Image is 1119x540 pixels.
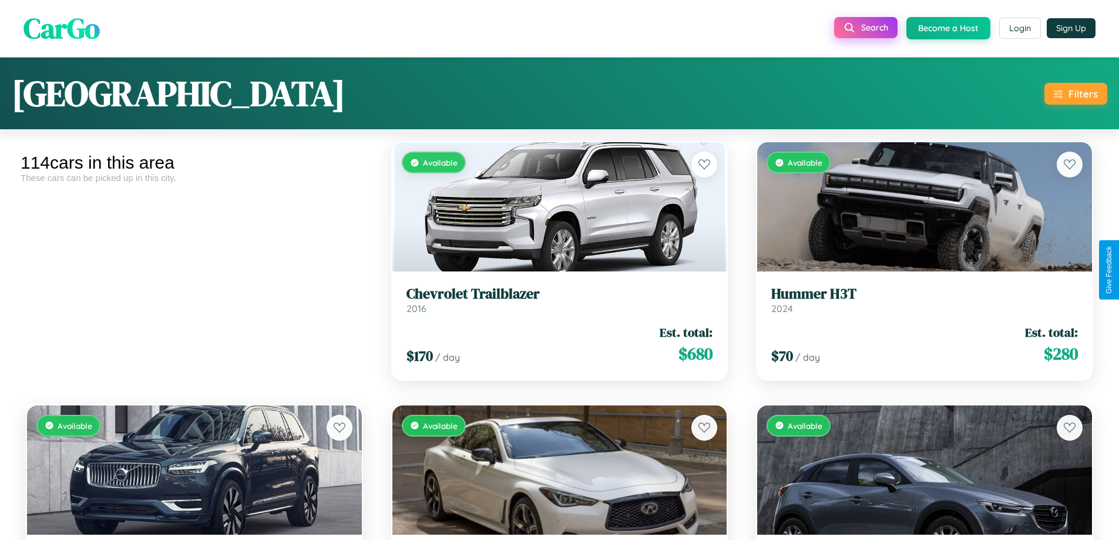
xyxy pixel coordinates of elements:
span: $ 680 [678,342,713,365]
button: Sign Up [1047,18,1096,38]
span: 2016 [406,303,426,314]
span: $ 280 [1044,342,1078,365]
h3: Chevrolet Trailblazer [406,286,713,303]
span: $ 70 [771,346,793,365]
div: Filters [1068,88,1098,100]
button: Search [834,17,898,38]
span: $ 170 [406,346,433,365]
span: Est. total: [660,324,713,341]
span: 2024 [771,303,793,314]
span: Search [861,22,888,33]
span: Available [423,421,458,431]
a: Chevrolet Trailblazer2016 [406,286,713,314]
span: Available [423,157,458,167]
button: Login [999,18,1041,39]
h1: [GEOGRAPHIC_DATA] [12,69,345,118]
span: / day [795,351,820,363]
span: / day [435,351,460,363]
span: Available [788,421,822,431]
span: Est. total: [1025,324,1078,341]
div: 114 cars in this area [21,153,368,173]
span: Available [788,157,822,167]
button: Become a Host [906,17,990,39]
div: Give Feedback [1105,246,1113,294]
h3: Hummer H3T [771,286,1078,303]
a: Hummer H3T2024 [771,286,1078,314]
span: Available [58,421,92,431]
span: CarGo [23,9,100,48]
div: These cars can be picked up in this city. [21,173,368,183]
button: Filters [1044,83,1107,105]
